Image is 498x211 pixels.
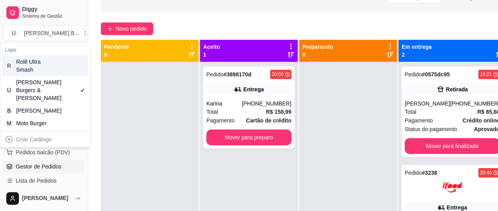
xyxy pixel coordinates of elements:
span: Pedido [206,71,224,78]
div: Entrega [243,85,264,93]
img: ifood [442,178,462,197]
span: Sistema de Gestão [22,13,81,19]
span: U [5,86,13,94]
p: Preparando [302,43,333,51]
div: 20:40 [480,170,492,176]
div: Lojas [2,44,89,56]
div: 20:50 [272,71,283,78]
span: Total [405,107,417,116]
span: Diggy [22,6,81,13]
button: Novo pedido [101,22,153,35]
button: Select a team [3,25,85,41]
strong: R$ 158,99 [266,109,291,115]
div: [PERSON_NAME] Burgers & [PERSON_NAME] [16,78,52,102]
strong: Cartão de crédito [246,117,291,124]
div: Rolê Ultra Smash [16,58,52,74]
span: U [10,29,18,37]
a: Lista de Pedidos [3,174,85,187]
p: 2 [402,51,431,59]
span: R [5,62,13,70]
p: Pendente [104,43,129,51]
button: Pedidos balcão (PDV) [3,146,85,159]
span: Total [206,107,218,116]
div: [PERSON_NAME] [405,100,450,107]
div: 19:21 [480,71,492,78]
span: Pedidos balcão (PDV) [16,148,70,156]
span: Lista de Pedidos [16,177,57,185]
p: Aceito [203,43,220,51]
p: 0 [104,51,129,59]
div: [PERSON_NAME] [16,107,52,115]
span: Gestor de Pedidos [16,163,61,170]
button: [PERSON_NAME] [3,189,85,208]
div: [PHONE_NUMBER] [242,100,291,107]
span: Pagamento [405,116,433,125]
span: [PERSON_NAME] [22,195,72,202]
div: Moto Burger [16,119,52,127]
span: M [5,119,13,127]
span: plus [107,26,113,31]
div: Suggestions [0,131,90,147]
span: Status do pagamento [405,125,457,133]
span: Pedido [405,71,422,78]
p: 0 [302,51,333,59]
span: Novo pedido [116,24,147,33]
div: [PERSON_NAME] B ... [24,29,79,37]
span: B [5,107,13,115]
button: Mover para preparo [206,130,291,145]
div: Suggestions [0,43,90,131]
div: Retirada [446,85,468,93]
strong: # 0575dc95 [422,71,450,78]
span: Pedido [405,170,422,176]
div: Karina [206,100,242,107]
p: Em entrega [402,43,431,51]
a: Gestor de Pedidos [3,160,85,173]
span: Pagamento [206,116,235,125]
p: 1 [203,51,220,59]
a: DiggySistema de Gestão [3,3,85,22]
strong: # 3238 [422,170,437,176]
strong: # 3898170d [224,71,252,78]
